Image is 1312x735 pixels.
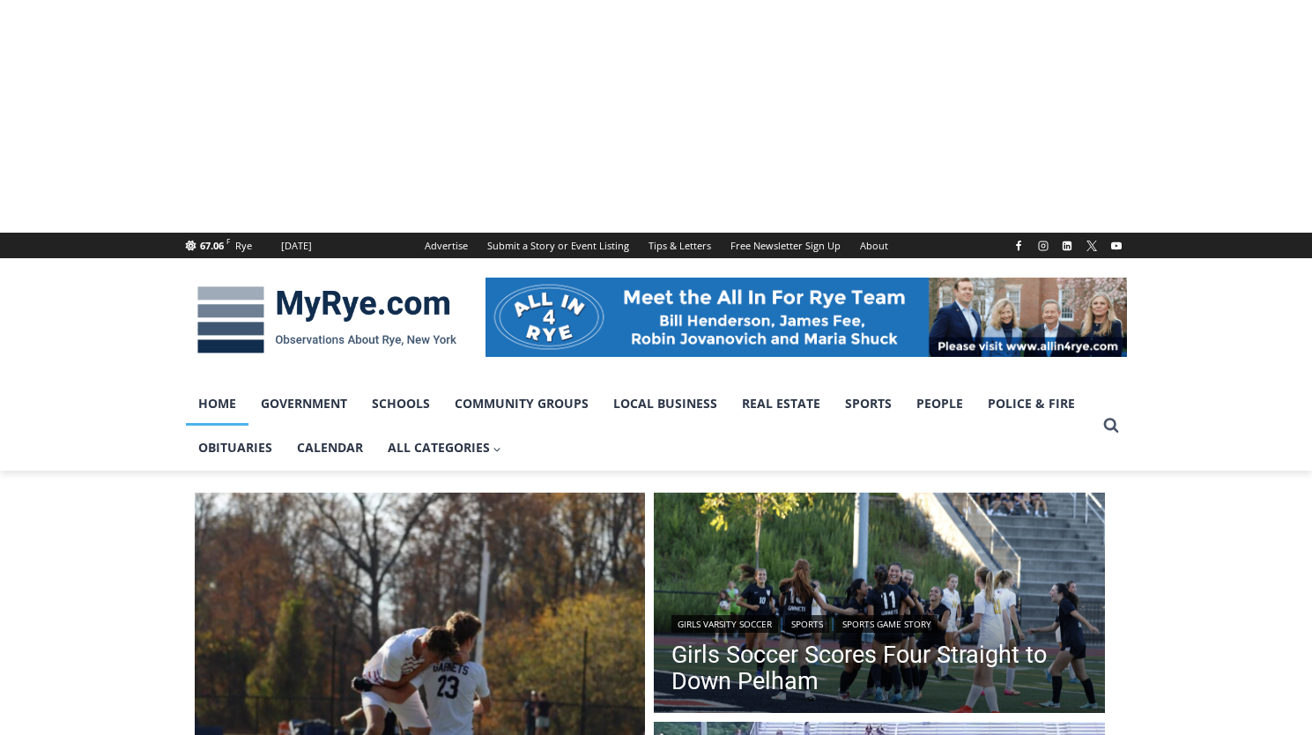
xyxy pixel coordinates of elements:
img: All in for Rye [486,278,1127,357]
div: Rye [235,238,252,254]
a: X [1081,235,1102,256]
a: Home [186,382,248,426]
a: Facebook [1008,235,1029,256]
a: Girls Varsity Soccer [671,615,778,633]
a: Linkedin [1056,235,1078,256]
button: View Search Form [1095,410,1127,442]
img: (PHOTO: Rye Girls Soccer's Samantha Yeh scores a goal in her team's 4-1 victory over Pelham on Se... [654,493,1105,718]
nav: Primary Navigation [186,382,1095,471]
a: About [850,233,898,258]
a: Girls Soccer Scores Four Straight to Down Pelham [671,642,1087,694]
div: [DATE] [281,238,312,254]
nav: Secondary Navigation [415,233,898,258]
a: Police & Fire [975,382,1087,426]
a: Sports [833,382,904,426]
a: Submit a Story or Event Listing [478,233,639,258]
a: Real Estate [730,382,833,426]
span: All Categories [388,438,502,457]
a: Advertise [415,233,478,258]
img: MyRye.com [186,274,468,366]
a: Sports Game Story [836,615,938,633]
a: Schools [360,382,442,426]
a: Instagram [1033,235,1054,256]
span: 67.06 [200,239,224,252]
a: All Categories [375,426,515,470]
a: Sports [785,615,829,633]
a: Free Newsletter Sign Up [721,233,850,258]
a: Tips & Letters [639,233,721,258]
a: Calendar [285,426,375,470]
div: | | [671,612,1087,633]
a: Read More Girls Soccer Scores Four Straight to Down Pelham [654,493,1105,718]
a: Local Business [601,382,730,426]
a: People [904,382,975,426]
a: Government [248,382,360,426]
a: YouTube [1106,235,1127,256]
span: F [226,236,230,246]
a: Community Groups [442,382,601,426]
a: Obituaries [186,426,285,470]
